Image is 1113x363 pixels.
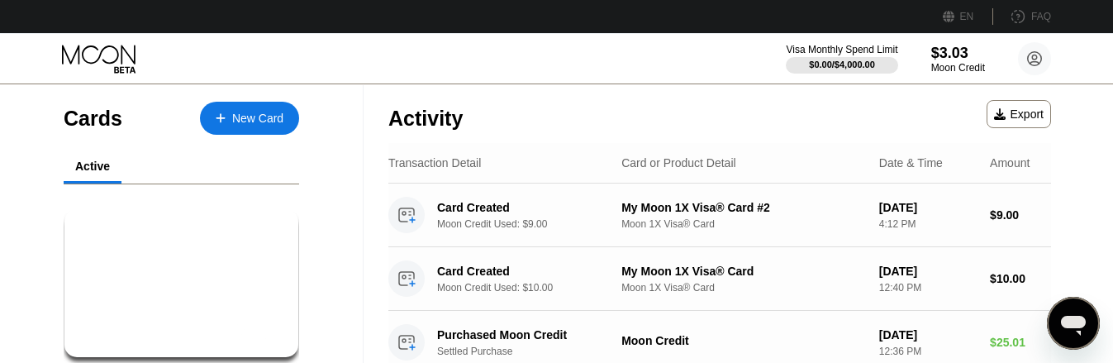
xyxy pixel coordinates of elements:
[1047,297,1100,350] iframe: Button to launch messaging window
[879,218,977,230] div: 4:12 PM
[388,184,1051,247] div: Card CreatedMoon Credit Used: $9.00My Moon 1X Visa® Card #2Moon 1X Visa® Card[DATE]4:12 PM$9.00
[931,45,985,74] div: $3.03Moon Credit
[437,328,621,342] div: Purchased Moon Credit
[621,265,866,278] div: My Moon 1X Visa® Card
[987,100,1051,128] div: Export
[990,208,1051,222] div: $9.00
[879,328,977,342] div: [DATE]
[437,265,621,278] div: Card Created
[75,160,110,173] div: Active
[200,102,299,135] div: New Card
[990,272,1051,285] div: $10.00
[388,156,481,170] div: Transaction Detail
[990,156,1030,170] div: Amount
[879,265,977,278] div: [DATE]
[809,60,875,69] div: $0.00 / $4,000.00
[990,336,1051,349] div: $25.01
[879,282,977,294] div: 12:40 PM
[786,44,897,55] div: Visa Monthly Spend Limit
[879,346,977,357] div: 12:36 PM
[621,201,866,214] div: My Moon 1X Visa® Card #2
[437,218,635,230] div: Moon Credit Used: $9.00
[437,346,635,357] div: Settled Purchase
[994,107,1044,121] div: Export
[621,156,736,170] div: Card or Product Detail
[931,62,985,74] div: Moon Credit
[81,269,282,282] div: My Moon 1X Visa® Card #2
[786,44,897,74] div: Visa Monthly Spend Limit$0.00/$4,000.00
[232,112,283,126] div: New Card
[252,231,274,242] div: 8355
[879,201,977,214] div: [DATE]
[621,334,866,347] div: Moon Credit
[64,209,298,357] div: $9.00● ● ● ●8355My Moon 1X Visa® Card #2
[1031,11,1051,22] div: FAQ
[437,201,621,214] div: Card Created
[993,8,1051,25] div: FAQ
[621,218,866,230] div: Moon 1X Visa® Card
[879,156,943,170] div: Date & Time
[388,107,463,131] div: Activity
[437,282,635,294] div: Moon Credit Used: $10.00
[388,247,1051,311] div: Card CreatedMoon Credit Used: $10.00My Moon 1X Visa® CardMoon 1X Visa® Card[DATE]12:40 PM$10.00
[960,11,974,22] div: EN
[233,234,250,239] div: ● ● ● ●
[64,107,122,131] div: Cards
[621,282,866,294] div: Moon 1X Visa® Card
[931,45,985,62] div: $3.03
[81,226,126,247] div: $9.00
[943,8,993,25] div: EN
